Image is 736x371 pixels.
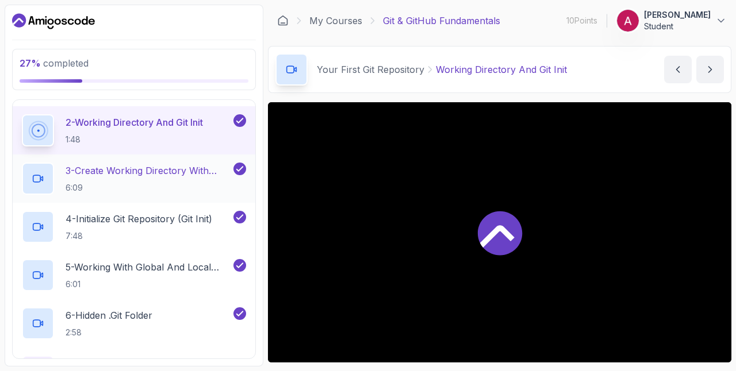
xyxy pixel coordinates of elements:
p: 6:09 [66,182,231,194]
p: 5 - Working With Global And Local Configuration [66,260,231,274]
p: 10 Points [566,15,597,26]
button: 4-Initialize Git Repository (Git Init)7:48 [22,211,246,243]
img: user profile image [617,10,639,32]
span: 27 % [20,57,41,69]
p: [PERSON_NAME] [644,9,711,21]
button: 3-Create Working Directory With Mkdir6:09 [22,163,246,195]
a: Dashboard [277,15,289,26]
p: Working Directory And Git Init [436,63,567,76]
p: Student [644,21,711,32]
button: 5-Working With Global And Local Configuration6:01 [22,259,246,291]
a: Dashboard [12,12,95,30]
p: Your First Git Repository [317,63,424,76]
a: My Courses [309,14,362,28]
p: Git & GitHub Fundamentals [383,14,500,28]
button: 6-Hidden .git Folder2:58 [22,307,246,339]
span: completed [20,57,89,69]
p: 3 - Create Working Directory With Mkdir [66,164,231,177]
p: 6:01 [66,279,231,290]
p: 2 - Working Directory And Git Init [66,115,203,129]
button: 2-Working Directory And Git Init1:48 [22,114,246,146]
p: 4 - Initialize Git Repository (Git Init) [66,212,212,226]
p: 7:48 [66,230,212,242]
p: 1:48 [66,134,203,145]
p: 6 - Hidden .git Folder [66,308,152,322]
p: 7 - Your First Git Repository Quiz [66,355,205,369]
button: user profile image[PERSON_NAME]Student [616,9,727,32]
p: 2:58 [66,327,152,338]
button: previous content [664,56,692,83]
button: next content [696,56,724,83]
